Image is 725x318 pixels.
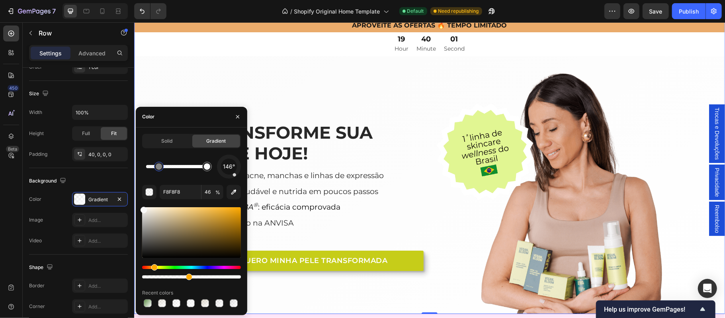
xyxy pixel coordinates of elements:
div: 450 [8,85,19,91]
div: 19 [260,12,274,22]
span: Reembolso [579,183,587,211]
p: 7 [52,6,56,16]
div: 40 [282,12,302,22]
button: Save [643,3,669,19]
p: Second [310,22,330,31]
div: Add... [88,238,126,245]
button: 7 [3,3,59,19]
input: Auto [72,105,127,120]
div: Add... [88,283,126,290]
p: Minute [282,22,302,31]
p: Advanced [78,49,106,57]
span: Help us improve GemPages! [604,306,698,313]
span: % [215,189,220,196]
span: Shopify Original Home Template [294,7,380,16]
span: Default [407,8,424,15]
span: Registro na ANVISA [85,196,160,205]
span: Fit [111,130,117,137]
p: Settings [39,49,62,57]
div: Hue [142,266,241,269]
p: QUERO MINHA PELE TRANSFORMADA [105,233,254,244]
span: / [291,7,293,16]
div: Color [142,113,154,120]
button: Show survey - Help us improve GemPages! [604,304,707,314]
div: Beta [6,146,19,152]
div: Width [29,109,42,116]
span: Privacidade [579,145,587,175]
img: gempages_585818588426797771-2ecd673e-8d16-45ee-abfc-6ec70d2df86d.png [301,50,528,292]
div: Add... [88,303,126,310]
span: 146° [223,162,235,171]
div: Recent colors [142,289,173,296]
span: Reduz acne, manchas e linhas de expressão [85,149,250,158]
div: 40, 0, 0, 0 [88,151,126,158]
div: Add... [88,217,126,224]
span: Save [649,8,662,15]
div: Padding [29,151,47,158]
input: Eg: FFFFFF [160,185,201,199]
div: Image [29,216,43,224]
div: Gradient [88,196,111,203]
div: Publish [679,7,699,16]
h2: TRANSFORME SUA PELE HOJE! [69,99,289,142]
p: Hour [260,22,274,31]
div: Open Intercom Messenger [698,279,717,298]
sup: ® [119,179,124,186]
span: Full [82,130,90,137]
div: 01 [310,12,330,22]
span: Com : eficácia comprovada [85,180,206,189]
div: Size [29,88,50,99]
div: Corner [29,303,45,310]
i: CBA [103,180,124,189]
div: Background [29,176,68,186]
span: Solid [161,137,172,145]
span: Gradient [207,137,226,145]
div: Shape [29,262,55,273]
div: Border [29,282,45,289]
div: Color [29,196,41,203]
button: Publish [672,3,705,19]
iframe: Design area [134,22,725,318]
span: Pele saudável e nutrida em poucos passos [85,165,244,174]
span: Trocas e Devoluções [579,85,587,137]
span: Need republishing [438,8,479,15]
div: Video [29,237,42,244]
div: Undo/Redo [134,3,166,19]
div: Height [29,130,44,137]
a: QUERO MINHA PELE TRANSFORMADA [69,228,289,249]
p: Row [39,28,106,38]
